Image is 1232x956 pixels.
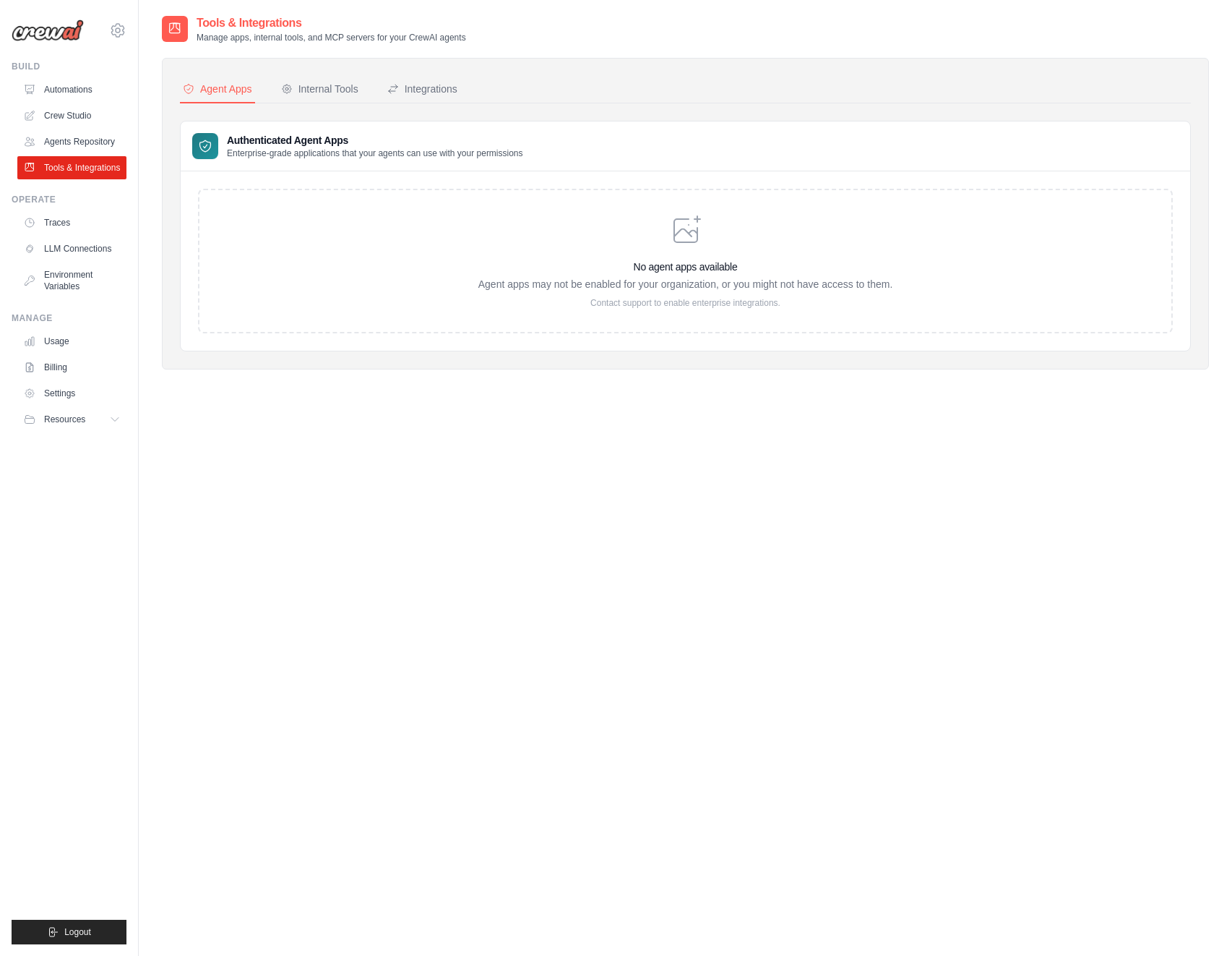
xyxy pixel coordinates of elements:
[17,408,126,431] button: Resources
[17,211,126,234] a: Traces
[17,330,126,353] a: Usage
[180,76,255,103] button: Agent Apps
[387,82,457,96] div: Integrations
[478,297,893,309] p: Contact support to enable enterprise integrations.
[17,78,126,101] a: Automations
[64,926,91,938] span: Logout
[278,76,361,103] button: Internal Tools
[17,356,126,379] a: Billing
[17,156,126,179] a: Tools & Integrations
[17,104,126,127] a: Crew Studio
[227,133,523,148] h3: Authenticated Agent Apps
[183,82,252,96] div: Agent Apps
[17,130,126,153] a: Agents Repository
[197,32,466,43] p: Manage apps, internal tools, and MCP servers for your CrewAI agents
[227,148,523,159] p: Enterprise-grade applications that your agents can use with your permissions
[12,61,126,72] div: Build
[12,920,126,944] button: Logout
[197,14,466,32] h2: Tools & Integrations
[12,194,126,205] div: Operate
[478,277,893,291] p: Agent apps may not be enabled for your organization, or you might not have access to them.
[12,20,84,41] img: Logo
[478,260,893,274] h3: No agent apps available
[17,263,126,298] a: Environment Variables
[12,312,126,324] div: Manage
[44,414,85,425] span: Resources
[17,382,126,405] a: Settings
[281,82,358,96] div: Internal Tools
[384,76,460,103] button: Integrations
[17,237,126,260] a: LLM Connections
